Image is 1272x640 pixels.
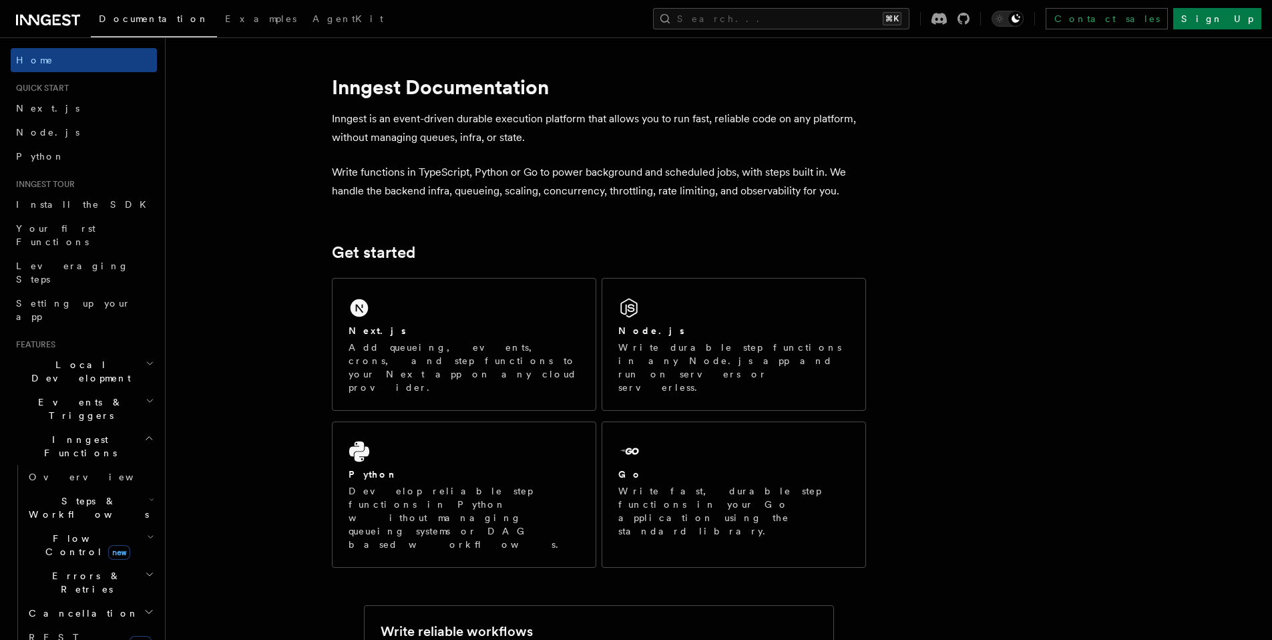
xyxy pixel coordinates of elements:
a: PythonDevelop reliable step functions in Python without managing queueing systems or DAG based wo... [332,422,596,568]
a: Node.jsWrite durable step functions in any Node.js app and run on servers or serverless. [602,278,866,411]
button: Inngest Functions [11,428,157,465]
a: Node.js [11,120,157,144]
a: Leveraging Steps [11,254,157,291]
h1: Inngest Documentation [332,75,866,99]
a: Sign Up [1173,8,1261,29]
button: Errors & Retries [23,564,157,601]
span: Documentation [99,13,209,24]
h2: Next.js [349,324,406,337]
span: Examples [225,13,296,24]
button: Flow Controlnew [23,526,157,564]
span: Events & Triggers [11,395,146,422]
a: AgentKit [304,4,391,36]
span: Flow Control [23,532,147,558]
p: Develop reliable step functions in Python without managing queueing systems or DAG based workflows. [349,484,580,551]
span: Leveraging Steps [16,261,129,285]
p: Write durable step functions in any Node.js app and run on servers or serverless. [618,341,849,394]
a: GoWrite fast, durable step functions in your Go application using the standard library. [602,422,866,568]
a: Setting up your app [11,291,157,329]
a: Get started [332,243,415,262]
a: Examples [217,4,304,36]
span: Inngest Functions [11,433,144,460]
button: Search...⌘K [653,8,909,29]
button: Steps & Workflows [23,489,157,526]
span: new [108,545,130,560]
span: Setting up your app [16,298,131,322]
a: Overview [23,465,157,489]
button: Toggle dark mode [992,11,1024,27]
span: Overview [29,472,166,482]
span: Home [16,53,53,67]
span: AgentKit [312,13,383,24]
button: Local Development [11,353,157,390]
h2: Node.js [618,324,684,337]
span: Inngest tour [11,179,75,190]
span: Node.js [16,127,79,138]
span: Your first Functions [16,223,95,247]
a: Home [11,48,157,72]
span: Features [11,339,55,350]
span: Python [16,151,65,162]
span: Errors & Retries [23,569,145,596]
a: Next.js [11,96,157,120]
span: Next.js [16,103,79,114]
span: Local Development [11,358,146,385]
a: Install the SDK [11,192,157,216]
h2: Python [349,468,398,481]
p: Add queueing, events, crons, and step functions to your Next app on any cloud provider. [349,341,580,394]
a: Next.jsAdd queueing, events, crons, and step functions to your Next app on any cloud provider. [332,278,596,411]
a: Python [11,144,157,168]
p: Write fast, durable step functions in your Go application using the standard library. [618,484,849,538]
span: Cancellation [23,607,139,620]
p: Inngest is an event-driven durable execution platform that allows you to run fast, reliable code ... [332,110,866,147]
p: Write functions in TypeScript, Python or Go to power background and scheduled jobs, with steps bu... [332,163,866,200]
a: Contact sales [1046,8,1168,29]
kbd: ⌘K [883,12,901,25]
span: Quick start [11,83,69,94]
h2: Go [618,468,642,481]
button: Events & Triggers [11,390,157,428]
button: Cancellation [23,601,157,625]
span: Install the SDK [16,199,154,210]
a: Your first Functions [11,216,157,254]
a: Documentation [91,4,217,37]
span: Steps & Workflows [23,494,149,521]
